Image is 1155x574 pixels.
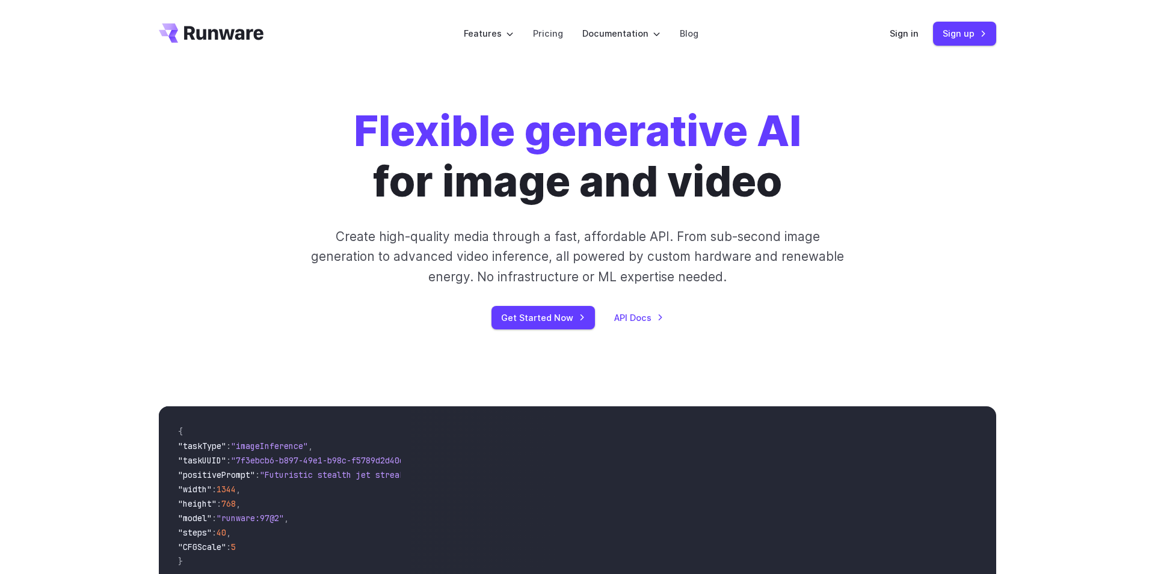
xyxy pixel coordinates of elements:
[231,441,308,451] span: "imageInference"
[680,26,698,40] a: Blog
[354,106,801,207] h1: for image and video
[226,542,231,552] span: :
[464,26,514,40] label: Features
[178,469,255,480] span: "positivePrompt"
[533,26,563,40] a: Pricing
[933,22,996,45] a: Sign up
[178,542,226,552] span: "CFGScale"
[212,484,217,495] span: :
[236,498,241,509] span: ,
[217,484,236,495] span: 1344
[226,455,231,466] span: :
[178,527,212,538] span: "steps"
[217,527,226,538] span: 40
[217,498,221,509] span: :
[231,542,236,552] span: 5
[614,311,664,325] a: API Docs
[178,441,226,451] span: "taskType"
[491,306,595,329] a: Get Started Now
[226,441,231,451] span: :
[212,527,217,538] span: :
[226,527,231,538] span: ,
[260,469,698,480] span: "Futuristic stealth jet streaking through a neon-lit cityscape with glowing purple exhaust"
[178,484,212,495] span: "width"
[221,498,236,509] span: 768
[582,26,661,40] label: Documentation
[284,513,289,524] span: ,
[310,227,846,287] p: Create high-quality media through a fast, affordable API. From sub-second image generation to adv...
[890,26,919,40] a: Sign in
[231,455,414,466] span: "7f3ebcb6-b897-49e1-b98c-f5789d2d40d7"
[354,105,801,156] strong: Flexible generative AI
[255,469,260,480] span: :
[178,455,226,466] span: "taskUUID"
[212,513,217,524] span: :
[159,23,263,43] a: Go to /
[178,426,183,437] span: {
[178,498,217,509] span: "height"
[308,441,313,451] span: ,
[178,513,212,524] span: "model"
[217,513,284,524] span: "runware:97@2"
[236,484,241,495] span: ,
[178,556,183,567] span: }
